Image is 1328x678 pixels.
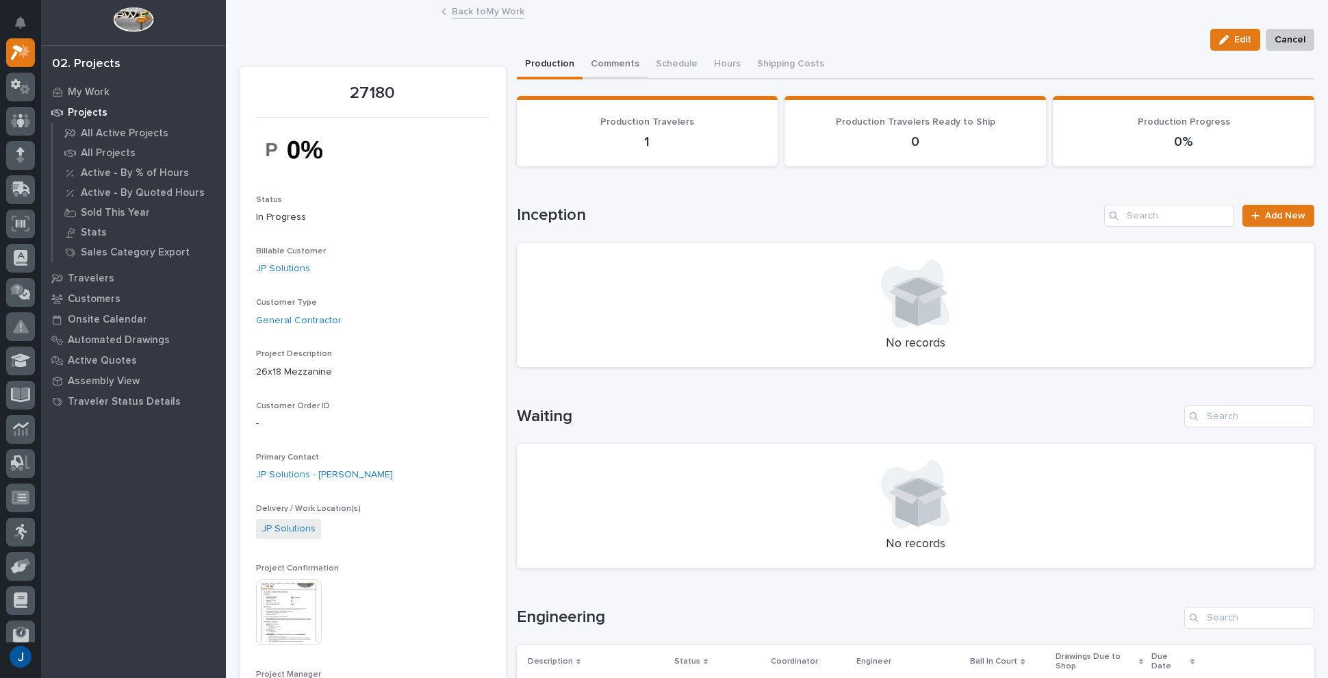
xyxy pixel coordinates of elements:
button: Notifications [6,8,35,37]
a: My Work [41,81,226,102]
p: Sales Category Export [81,247,190,259]
button: users-avatar [6,642,35,671]
span: Project Confirmation [256,564,339,573]
p: - [256,416,489,431]
a: Sold This Year [53,203,226,222]
button: Production [517,51,583,79]
p: 1 [533,134,762,150]
input: Search [1184,405,1314,427]
span: Edit [1234,34,1251,46]
button: Schedule [648,51,706,79]
p: Active Quotes [68,355,137,367]
a: JP Solutions [261,522,316,536]
button: Comments [583,51,648,79]
input: Search [1104,205,1234,227]
span: Status [256,196,282,204]
a: Onsite Calendar [41,309,226,329]
span: Cancel [1275,32,1305,48]
p: Description [528,654,573,669]
p: In Progress [256,210,489,225]
img: ifzG5Jj5y98heTVk4i4n759XNnkPsOeDIM8ZnI6rGvo [256,126,359,173]
p: Projects [68,107,107,119]
p: Travelers [68,273,114,285]
a: Sales Category Export [53,242,226,262]
p: No records [533,537,1299,552]
a: Stats [53,223,226,242]
a: Active - By Quoted Hours [53,183,226,202]
p: Sold This Year [81,207,150,219]
a: All Projects [53,143,226,162]
span: Customer Type [256,299,317,307]
a: Travelers [41,268,226,288]
h1: Engineering [517,607,1179,627]
p: 26x18 Mezzanine [256,365,489,379]
p: Status [674,654,700,669]
span: Project Description [256,350,332,358]
p: Onsite Calendar [68,314,147,326]
div: 02. Projects [52,57,120,72]
p: Assembly View [68,375,140,388]
span: Delivery / Work Location(s) [256,505,361,513]
span: Customer Order ID [256,402,330,410]
p: 0 [801,134,1030,150]
p: Automated Drawings [68,334,170,347]
p: All Active Projects [81,127,168,140]
p: Stats [81,227,107,239]
p: My Work [68,86,110,99]
button: Edit [1210,29,1260,51]
img: Workspace Logo [113,7,153,32]
a: Add New [1242,205,1314,227]
p: Traveler Status Details [68,396,181,408]
p: Coordinator [771,654,818,669]
span: Billable Customer [256,247,326,255]
button: Shipping Costs [749,51,832,79]
p: Ball In Court [970,654,1017,669]
span: Production Progress [1138,117,1230,127]
p: No records [533,336,1299,351]
input: Search [1184,607,1314,629]
a: JP Solutions [256,262,310,276]
a: Active - By % of Hours [53,163,226,182]
p: Customers [68,293,120,305]
a: Active Quotes [41,350,226,371]
a: Assembly View [41,371,226,391]
p: Active - By % of Hours [81,167,189,179]
h1: Waiting [517,407,1179,427]
div: Notifications [17,16,35,38]
span: Primary Contact [256,453,319,462]
a: All Active Projects [53,123,226,142]
a: JP Solutions - [PERSON_NAME] [256,468,393,482]
a: Back toMy Work [452,3,524,18]
a: Customers [41,288,226,309]
p: All Projects [81,147,136,160]
a: General Contractor [256,314,342,328]
h1: Inception [517,205,1099,225]
a: Traveler Status Details [41,391,226,412]
p: Drawings Due to Shop [1056,649,1136,675]
button: Hours [706,51,749,79]
a: Automated Drawings [41,329,226,350]
p: 27180 [256,84,489,103]
p: 0% [1069,134,1298,150]
span: Production Travelers Ready to Ship [836,117,995,127]
a: Projects [41,102,226,123]
button: Cancel [1266,29,1314,51]
span: Production Travelers [600,117,694,127]
p: Engineer [856,654,891,669]
p: Due Date [1151,649,1186,675]
span: Add New [1265,211,1305,221]
p: Active - By Quoted Hours [81,187,205,199]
